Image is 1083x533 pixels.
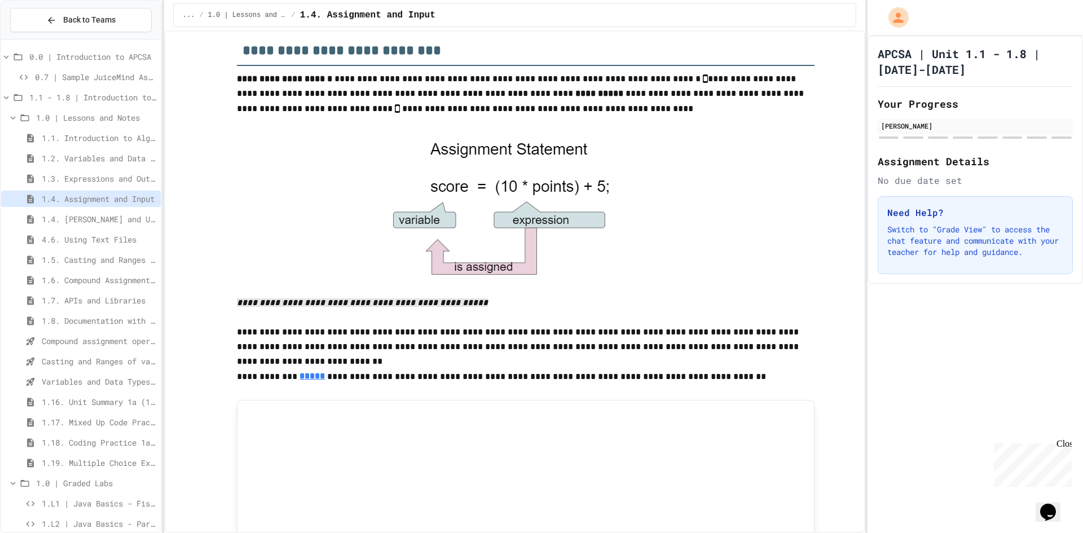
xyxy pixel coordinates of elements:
[5,5,78,72] div: Chat with us now!Close
[42,294,156,306] span: 1.7. APIs and Libraries
[42,315,156,327] span: 1.8. Documentation with Comments and Preconditions
[878,153,1073,169] h2: Assignment Details
[42,132,156,144] span: 1.1. Introduction to Algorithms, Programming, and Compilers
[42,437,156,448] span: 1.18. Coding Practice 1a (1.1-1.6)
[42,213,156,225] span: 1.4. [PERSON_NAME] and User Input
[42,335,156,347] span: Compound assignment operators - Quiz
[183,11,195,20] span: ...
[989,439,1072,487] iframe: chat widget
[878,96,1073,112] h2: Your Progress
[878,174,1073,187] div: No due date set
[42,274,156,286] span: 1.6. Compound Assignment Operators
[300,8,435,22] span: 1.4. Assignment and Input
[42,518,156,530] span: 1.L2 | Java Basics - Paragraphs Lab
[42,416,156,428] span: 1.17. Mixed Up Code Practice 1.1-1.6
[42,152,156,164] span: 1.2. Variables and Data Types
[42,173,156,184] span: 1.3. Expressions and Output [New]
[292,11,296,20] span: /
[42,193,156,205] span: 1.4. Assignment and Input
[42,497,156,509] span: 1.L1 | Java Basics - Fish Lab
[877,5,912,30] div: My Account
[29,91,156,103] span: 1.1 - 1.8 | Introduction to Java
[29,51,156,63] span: 0.0 | Introduction to APCSA
[36,477,156,489] span: 1.0 | Graded Labs
[42,457,156,469] span: 1.19. Multiple Choice Exercises for Unit 1a (1.1-1.6)
[199,11,203,20] span: /
[881,121,1069,131] div: [PERSON_NAME]
[63,14,116,26] span: Back to Teams
[42,396,156,408] span: 1.16. Unit Summary 1a (1.1-1.6)
[42,376,156,387] span: Variables and Data Types - Quiz
[36,112,156,124] span: 1.0 | Lessons and Notes
[1036,488,1072,522] iframe: chat widget
[208,11,287,20] span: 1.0 | Lessons and Notes
[887,206,1063,219] h3: Need Help?
[42,355,156,367] span: Casting and Ranges of variables - Quiz
[42,234,156,245] span: 4.6. Using Text Files
[878,46,1073,77] h1: APCSA | Unit 1.1 - 1.8 | [DATE]-[DATE]
[887,224,1063,258] p: Switch to "Grade View" to access the chat feature and communicate with your teacher for help and ...
[10,8,152,32] button: Back to Teams
[35,71,156,83] span: 0.7 | Sample JuiceMind Assignment - [GEOGRAPHIC_DATA]
[42,254,156,266] span: 1.5. Casting and Ranges of Values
